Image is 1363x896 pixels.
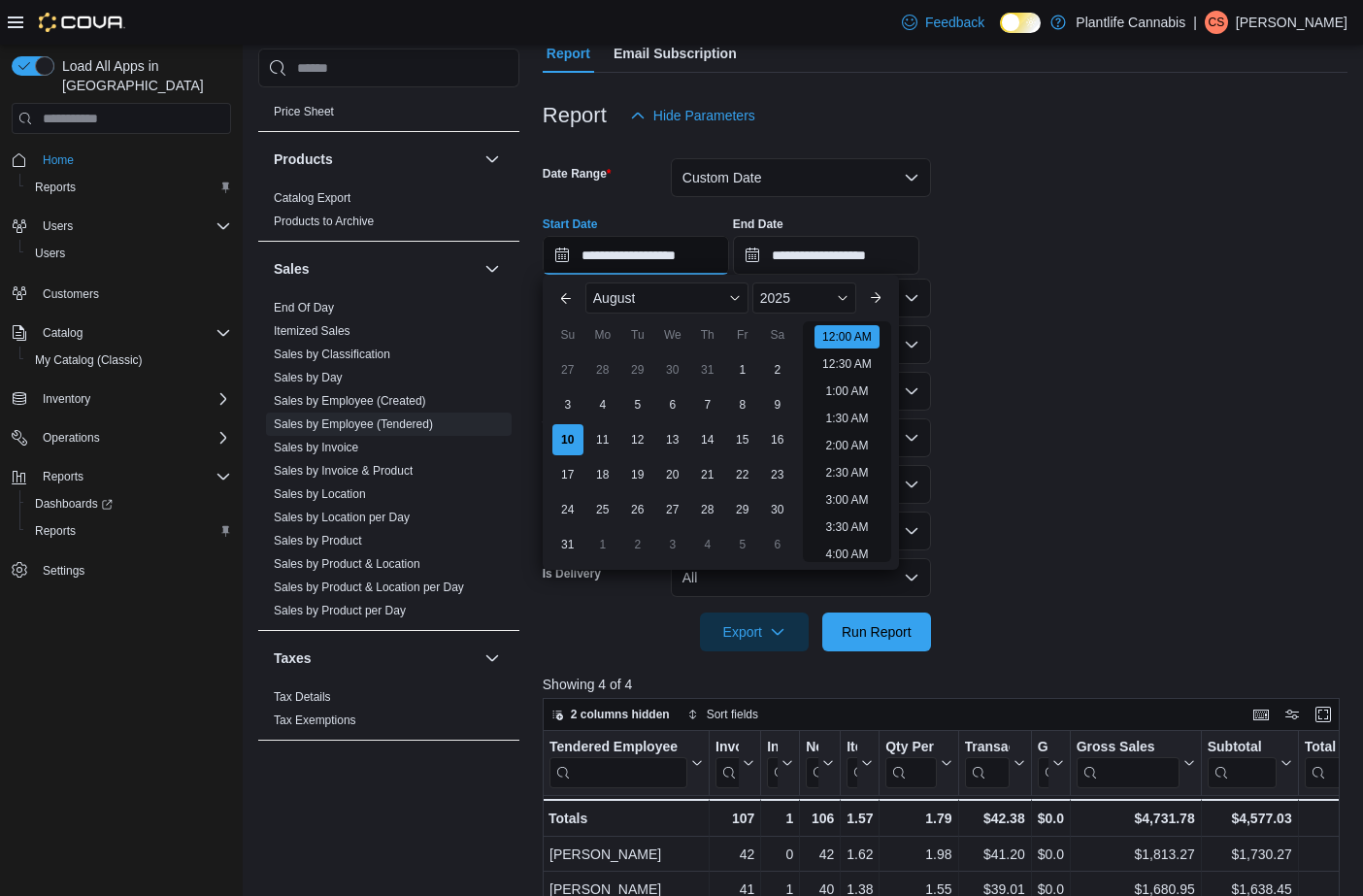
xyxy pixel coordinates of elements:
span: Users [27,242,231,265]
div: Items Per Transaction [847,739,857,757]
li: 4:00 AM [817,543,876,566]
div: 106 [806,807,834,830]
div: day-30 [657,354,688,385]
span: Settings [43,563,84,579]
div: Button. Open the month selector. August is currently selected. [585,282,748,314]
div: Tendered Employee [549,739,687,757]
a: Dashboards [27,492,120,515]
button: Operations [35,426,108,449]
input: Press the down key to open a popover containing a calendar. [733,236,919,275]
a: Itemized Sales [274,324,350,338]
div: 1.62 [847,843,873,866]
a: Tax Details [274,690,331,704]
button: Customers [4,279,239,307]
div: $1,813.27 [1077,843,1195,866]
button: All [671,558,931,597]
img: Cova [39,13,125,32]
li: 3:30 AM [817,515,876,539]
a: Reports [27,176,83,199]
button: Users [4,213,239,240]
div: day-17 [552,459,583,490]
span: Users [43,218,73,234]
div: day-29 [622,354,653,385]
h3: Taxes [274,648,312,668]
div: day-3 [657,529,688,560]
li: 2:30 AM [817,461,876,484]
label: Date Range [543,166,612,182]
div: [PERSON_NAME] [549,843,703,866]
button: Taxes [481,647,504,670]
div: day-1 [587,529,618,560]
span: Tax Details [274,689,331,705]
div: 1.79 [885,807,951,830]
button: Transaction Average [964,739,1024,788]
span: Sales by Product & Location [274,556,420,572]
button: Export [700,613,809,651]
button: Qty Per Transaction [885,739,951,788]
div: Gross Sales [1076,739,1179,788]
div: Gift Cards [1037,739,1047,757]
label: End Date [733,216,783,232]
div: day-2 [762,354,793,385]
li: 12:30 AM [814,352,880,376]
a: Sales by Classification [274,348,390,361]
span: Reports [35,523,76,539]
a: Catalog Export [274,191,350,205]
div: Fr [727,319,758,350]
button: Products [274,149,477,169]
button: Keyboard shortcuts [1249,703,1273,726]
a: Reports [27,519,83,543]
span: Dashboards [27,492,231,515]
a: Dashboards [19,490,239,517]
span: Sales by Employee (Tendered) [274,416,433,432]
button: Reports [19,517,239,545]
button: Hide Parameters [622,96,763,135]
span: Dark Mode [1000,33,1001,34]
div: day-14 [692,424,723,455]
button: Home [4,146,239,174]
button: My Catalog (Classic) [19,347,239,374]
span: Reports [35,180,76,195]
a: Sales by Product & Location [274,557,420,571]
span: Tax Exemptions [274,713,356,728]
div: 42 [715,843,754,866]
span: My Catalog (Classic) [27,348,231,372]
span: Reports [43,469,83,484]
div: day-5 [727,529,758,560]
button: Gift Cards [1037,739,1063,788]
div: Qty Per Transaction [885,739,936,788]
span: Sales by Product per Day [274,603,406,618]
a: Sales by Day [274,371,343,384]
div: Net Sold [806,739,818,788]
div: day-27 [552,354,583,385]
div: Gift Card Sales [1037,739,1047,788]
a: Sales by Product & Location per Day [274,581,464,594]
div: Qty Per Transaction [885,739,936,757]
button: Settings [4,556,239,584]
div: day-5 [622,389,653,420]
span: Sales by Product & Location per Day [274,580,464,595]
button: Sales [481,257,504,281]
span: Sales by Product [274,533,362,548]
button: 2 columns hidden [544,703,678,726]
span: Inventory [43,391,90,407]
span: Home [35,148,231,172]
span: Reports [27,519,231,543]
div: day-3 [552,389,583,420]
li: 12:00 AM [814,325,880,348]
a: Sales by Location per Day [274,511,410,524]
div: Invoices Sold [715,739,739,757]
div: Transaction Average [964,739,1009,757]
div: 1 [767,807,793,830]
span: Catalog Export [274,190,350,206]
a: Settings [35,559,92,582]
span: Users [35,215,231,238]
div: day-31 [692,354,723,385]
div: Tendered Employee [549,739,687,788]
span: Sales by Invoice & Product [274,463,413,479]
p: | [1193,11,1197,34]
span: Feedback [925,13,984,32]
div: $4,577.03 [1207,807,1291,830]
a: Price Sheet [274,105,334,118]
span: Reports [27,176,231,199]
